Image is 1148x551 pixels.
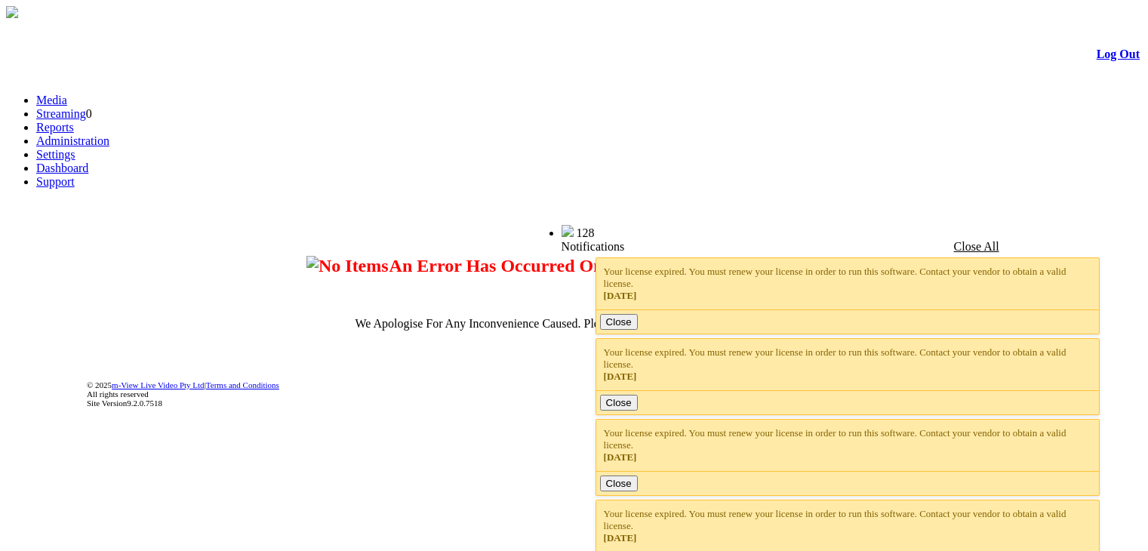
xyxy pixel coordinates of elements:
[36,94,67,106] a: Media
[6,255,1142,276] h2: An Error Has Occurred On The Page You Were Accessing.
[562,225,574,237] img: bell25.png
[600,476,638,491] button: Close
[36,107,86,120] a: Streaming
[36,134,109,147] a: Administration
[87,380,1140,408] div: © 2025 | All rights reserved
[86,107,92,120] span: 0
[954,240,999,253] a: Close All
[600,395,638,411] button: Close
[604,508,1092,544] div: Your license expired. You must renew your license in order to run this software. Contact your ven...
[16,372,76,416] img: DigiCert Secured Site Seal
[604,290,637,301] span: [DATE]
[6,317,1142,331] p: We Apologise For Any Inconvenience Caused. Please To Contact Administrator.
[306,255,389,277] img: No Items
[36,162,88,174] a: Dashboard
[36,121,74,134] a: Reports
[600,314,638,330] button: Close
[206,380,279,389] a: Terms and Conditions
[604,371,637,382] span: [DATE]
[604,266,1092,302] div: Your license expired. You must renew your license in order to run this software. Contact your ven...
[577,226,595,239] span: 128
[87,399,1140,408] div: Site Version
[36,175,75,188] a: Support
[340,226,531,237] span: Welcome, System Administrator (Administrator)
[36,148,75,161] a: Settings
[604,346,1092,383] div: Your license expired. You must renew your license in order to run this software. Contact your ven...
[127,399,162,408] span: 9.2.0.7518
[6,6,18,18] img: arrow-3.png
[112,380,205,389] a: m-View Live Video Pty Ltd
[604,427,1092,463] div: Your license expired. You must renew your license in order to run this software. Contact your ven...
[604,451,637,463] span: [DATE]
[562,240,1110,254] div: Notifications
[1097,48,1140,60] a: Log Out
[604,532,637,543] span: [DATE]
